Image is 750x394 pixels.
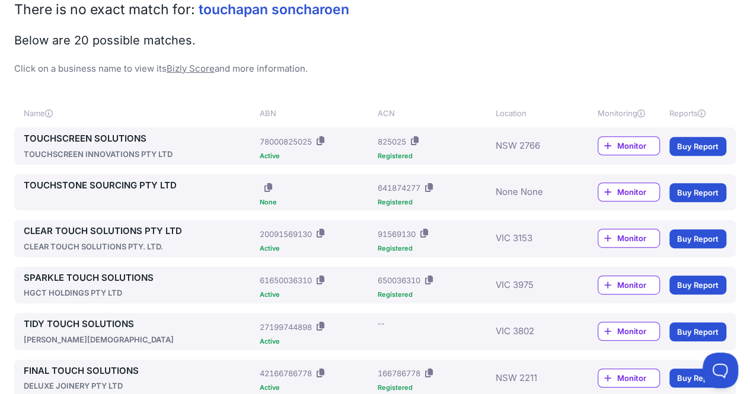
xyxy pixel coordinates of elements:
[703,353,738,388] iframe: Toggle Customer Support
[495,107,579,119] div: Location
[24,271,255,285] a: SPARKLE TOUCH SOLUTIONS
[495,318,579,345] div: VIC 3802
[377,367,420,379] div: 166786778
[669,229,726,248] a: Buy Report
[24,107,255,119] div: Name
[260,274,312,286] div: 61650036310
[377,318,384,329] div: --
[199,1,349,18] span: touchapan soncharoen
[377,292,490,298] div: Registered
[377,274,420,286] div: 650036310
[377,107,490,119] div: ACN
[669,137,726,156] a: Buy Report
[377,136,406,148] div: 825025
[24,132,255,146] a: TOUCHSCREEN SOLUTIONS
[377,153,490,159] div: Registered
[669,107,726,119] div: Reports
[377,245,490,252] div: Registered
[24,318,255,331] a: TIDY TOUCH SOLUTIONS
[598,276,660,294] a: Monitor
[617,232,659,244] span: Monitor
[377,199,490,206] div: Registered
[14,62,736,76] p: Click on a business name to view its and more information.
[260,228,312,240] div: 20091569130
[260,153,373,159] div: Active
[669,276,726,294] a: Buy Report
[598,322,660,341] a: Monitor
[495,225,579,252] div: VIC 3153
[260,385,373,391] div: Active
[669,322,726,341] a: Buy Report
[598,369,660,387] a: Monitor
[495,364,579,392] div: NSW 2211
[167,63,215,74] a: Bizly Score
[495,132,579,160] div: NSW 2766
[617,372,659,384] span: Monitor
[260,199,373,206] div: None
[260,367,312,379] div: 42166786778
[24,334,255,345] div: [PERSON_NAME][DEMOGRAPHIC_DATA]
[260,107,373,119] div: ABN
[617,325,659,337] span: Monitor
[260,321,312,333] div: 27199744898
[14,33,196,47] span: Below are 20 possible matches.
[598,182,660,201] a: Monitor
[24,287,255,299] div: HGCT HOLDINGS PTY LTD
[598,136,660,155] a: Monitor
[617,186,659,198] span: Monitor
[377,385,490,391] div: Registered
[495,271,579,299] div: VIC 3975
[24,380,255,392] div: DELUXE JOINERY PTY LTD
[669,369,726,387] a: Buy Report
[24,241,255,252] div: CLEAR TOUCH SOLUTIONS PTY. LTD.
[669,183,726,202] a: Buy Report
[377,182,420,194] div: 641874277
[377,228,415,240] div: 91569130
[14,1,195,18] span: There is no exact match for:
[260,292,373,298] div: Active
[24,225,255,238] a: CLEAR TOUCH SOLUTIONS PTY LTD
[24,179,255,193] a: TOUCHSTONE SOURCING PTY LTD
[260,338,373,345] div: Active
[617,140,659,152] span: Monitor
[24,148,255,160] div: TOUCHSCREEN INNOVATIONS PTY LTD
[598,229,660,248] a: Monitor
[598,107,660,119] div: Monitoring
[495,179,579,206] div: None None
[617,279,659,291] span: Monitor
[260,245,373,252] div: Active
[260,136,312,148] div: 78000825025
[24,364,255,378] a: FINAL TOUCH SOLUTIONS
